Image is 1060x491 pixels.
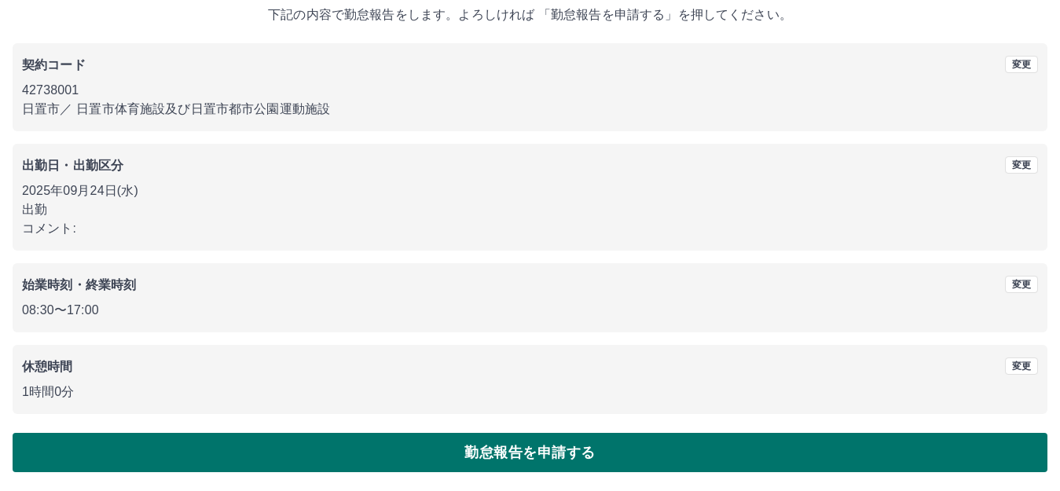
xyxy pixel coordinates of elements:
button: 勤怠報告を申請する [13,433,1047,472]
p: 42738001 [22,81,1038,100]
p: 下記の内容で勤怠報告をします。よろしければ 「勤怠報告を申請する」を押してください。 [13,5,1047,24]
button: 変更 [1005,276,1038,293]
p: 1時間0分 [22,383,1038,401]
b: 出勤日・出勤区分 [22,159,123,172]
p: 08:30 〜 17:00 [22,301,1038,320]
b: 休憩時間 [22,360,73,373]
p: 2025年09月24日(水) [22,181,1038,200]
p: 日置市 ／ 日置市体育施設及び日置市都市公園運動施設 [22,100,1038,119]
p: 出勤 [22,200,1038,219]
b: 始業時刻・終業時刻 [22,278,136,291]
button: 変更 [1005,357,1038,375]
p: コメント: [22,219,1038,238]
button: 変更 [1005,156,1038,174]
b: 契約コード [22,58,86,71]
button: 変更 [1005,56,1038,73]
